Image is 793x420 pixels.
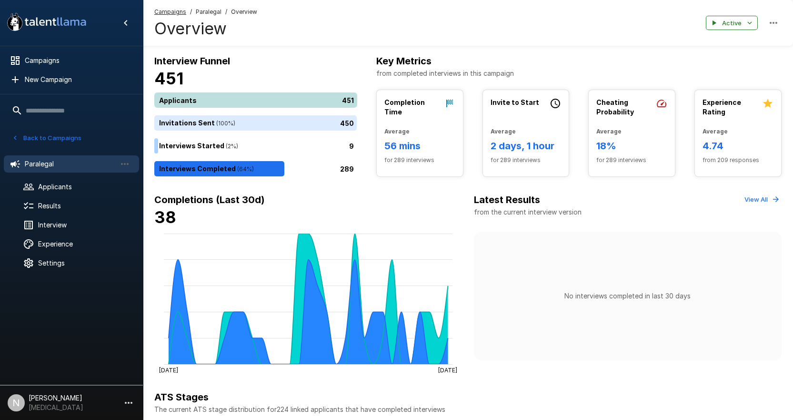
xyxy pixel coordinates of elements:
b: Average [384,128,410,135]
span: Overview [231,7,257,17]
b: Completion Time [384,98,425,116]
p: from completed interviews in this campaign [376,69,782,78]
tspan: [DATE] [438,366,457,373]
b: Experience Rating [703,98,741,116]
b: Invite to Start [491,98,539,106]
b: Completions (Last 30d) [154,194,265,205]
p: 9 [349,141,354,151]
p: No interviews completed in last 30 days [564,291,691,301]
button: View All [742,192,782,207]
u: Campaigns [154,8,186,15]
p: 451 [342,95,354,105]
span: Paralegal [196,7,221,17]
span: from 209 responses [703,155,773,165]
b: 451 [154,69,183,88]
h6: 18% [596,138,667,154]
h4: Overview [154,19,257,39]
span: for 289 interviews [491,155,562,165]
p: 289 [340,164,354,174]
b: Average [491,128,516,135]
b: Key Metrics [376,55,432,67]
b: Average [703,128,728,135]
b: Interview Funnel [154,55,230,67]
span: for 289 interviews [596,155,667,165]
h6: 2 days, 1 hour [491,138,562,154]
b: 38 [154,207,176,227]
b: ATS Stages [154,391,209,403]
b: Latest Results [474,194,540,205]
span: for 289 interviews [384,155,455,165]
button: Active [706,16,758,31]
b: Average [596,128,622,135]
p: 450 [340,118,354,128]
tspan: [DATE] [159,366,178,373]
h6: 4.74 [703,138,773,154]
b: Cheating Probability [596,98,634,116]
span: / [225,7,227,17]
p: from the current interview version [474,207,582,217]
h6: 56 mins [384,138,455,154]
p: The current ATS stage distribution for 224 linked applicants that have completed interviews [154,405,782,414]
span: / [190,7,192,17]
